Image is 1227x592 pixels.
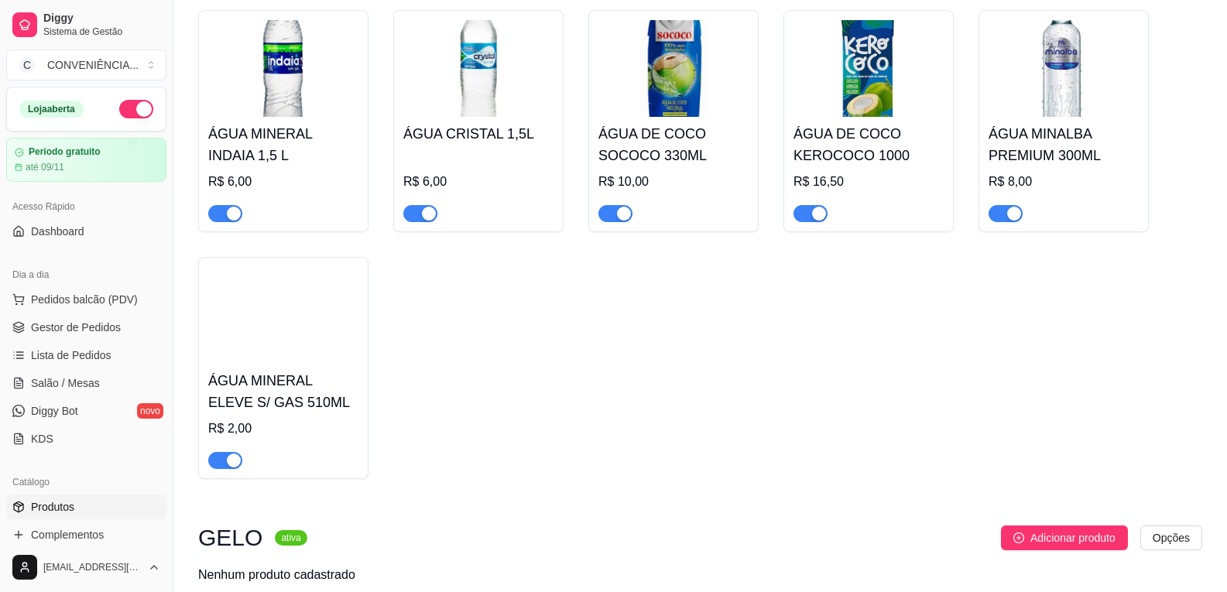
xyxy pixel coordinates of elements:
a: Gestor de Pedidos [6,315,166,340]
button: Adicionar produto [1001,525,1128,550]
span: Salão / Mesas [31,375,100,391]
div: R$ 10,00 [598,173,749,191]
article: Período gratuito [29,146,101,158]
button: Opções [1140,525,1202,550]
a: Lista de Pedidos [6,343,166,368]
h4: ÁGUA CRISTAL 1,5L [403,123,554,145]
img: product-image [208,20,358,117]
h4: ÁGUA MINERAL ELEVE S/ GAS 510ML [208,370,358,413]
h4: ÁGUA MINERAL INDAIA 1,5 L [208,123,358,166]
span: Diggy [43,12,160,26]
div: R$ 16,50 [793,173,944,191]
a: Salão / Mesas [6,371,166,395]
img: product-image [598,20,749,117]
button: [EMAIL_ADDRESS][DOMAIN_NAME] [6,549,166,586]
span: [EMAIL_ADDRESS][DOMAIN_NAME] [43,561,142,573]
span: Dashboard [31,224,84,239]
div: Acesso Rápido [6,194,166,219]
div: R$ 6,00 [403,173,554,191]
span: Pedidos balcão (PDV) [31,292,138,307]
img: product-image [208,267,358,364]
span: plus-circle [1013,532,1024,543]
a: Complementos [6,522,166,547]
span: Adicionar produto [1030,529,1116,546]
span: Sistema de Gestão [43,26,160,38]
a: KDS [6,426,166,451]
div: R$ 2,00 [208,419,358,438]
span: Produtos [31,499,74,515]
h3: GELO [198,529,262,547]
span: KDS [31,431,53,447]
button: Select a team [6,50,166,80]
button: Alterar Status [119,100,153,118]
a: Produtos [6,494,166,519]
sup: ativa [275,530,307,546]
h4: ÁGUA MINALBA PREMIUM 300ML [989,123,1139,166]
h4: ÁGUA DE COCO SOCOCO 330ML [598,123,749,166]
span: Complementos [31,527,104,542]
h4: ÁGUA DE COCO KEROCOCO 1000 [793,123,944,166]
div: Nenhum produto cadastrado [198,566,355,584]
span: C [19,57,35,73]
div: Loja aberta [19,101,84,118]
div: CONVENIÊNCIA ... [47,57,139,73]
span: Lista de Pedidos [31,347,111,363]
span: Diggy Bot [31,403,78,419]
div: Dia a dia [6,262,166,287]
div: R$ 6,00 [208,173,358,191]
img: product-image [989,20,1139,117]
a: DiggySistema de Gestão [6,6,166,43]
img: product-image [793,20,944,117]
article: até 09/11 [26,161,64,173]
div: Catálogo [6,470,166,494]
div: R$ 8,00 [989,173,1139,191]
img: product-image [403,20,554,117]
span: Opções [1153,529,1190,546]
a: Dashboard [6,219,166,244]
a: Diggy Botnovo [6,399,166,423]
button: Pedidos balcão (PDV) [6,287,166,312]
a: Período gratuitoaté 09/11 [6,138,166,182]
span: Gestor de Pedidos [31,320,121,335]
